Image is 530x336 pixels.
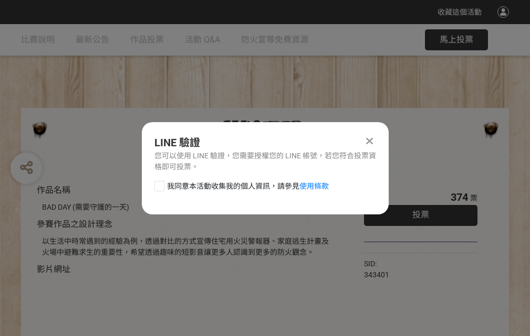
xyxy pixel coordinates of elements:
a: 使用條款 [299,182,329,190]
span: 馬上投票 [440,35,473,45]
span: 收藏這個活動 [438,8,482,16]
div: LINE 驗證 [154,135,376,150]
div: 以生活中時常遇到的經驗為例，透過對比的方式宣傳住宅用火災警報器、家庭逃生計畫及火場中避難求生的重要性，希望透過趣味的短影音讓更多人認識到更多的防火觀念。 [42,236,332,258]
span: 374 [451,191,468,203]
span: 我同意本活動收集我的個人資訊，請參見 [167,181,329,192]
a: 活動 Q&A [185,24,220,56]
span: 比賽說明 [21,35,55,45]
span: 參賽作品之設計理念 [37,219,112,229]
span: 作品名稱 [37,185,70,195]
div: BAD DAY (需要守護的一天) [42,202,332,213]
span: 最新公告 [76,35,109,45]
span: SID: 343401 [364,259,389,279]
span: 影片網址 [37,264,70,274]
span: 防火宣導免費資源 [241,35,308,45]
span: 票 [470,194,477,202]
a: 最新公告 [76,24,109,56]
span: 投票 [412,210,429,220]
div: 您可以使用 LINE 驗證，您需要授權您的 LINE 帳號，若您符合投票資格即可投票。 [154,150,376,172]
span: 作品投票 [130,35,164,45]
span: 活動 Q&A [185,35,220,45]
iframe: Facebook Share [392,258,444,269]
a: 比賽說明 [21,24,55,56]
a: 作品投票 [130,24,164,56]
a: 防火宣導免費資源 [241,24,308,56]
button: 馬上投票 [425,29,488,50]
